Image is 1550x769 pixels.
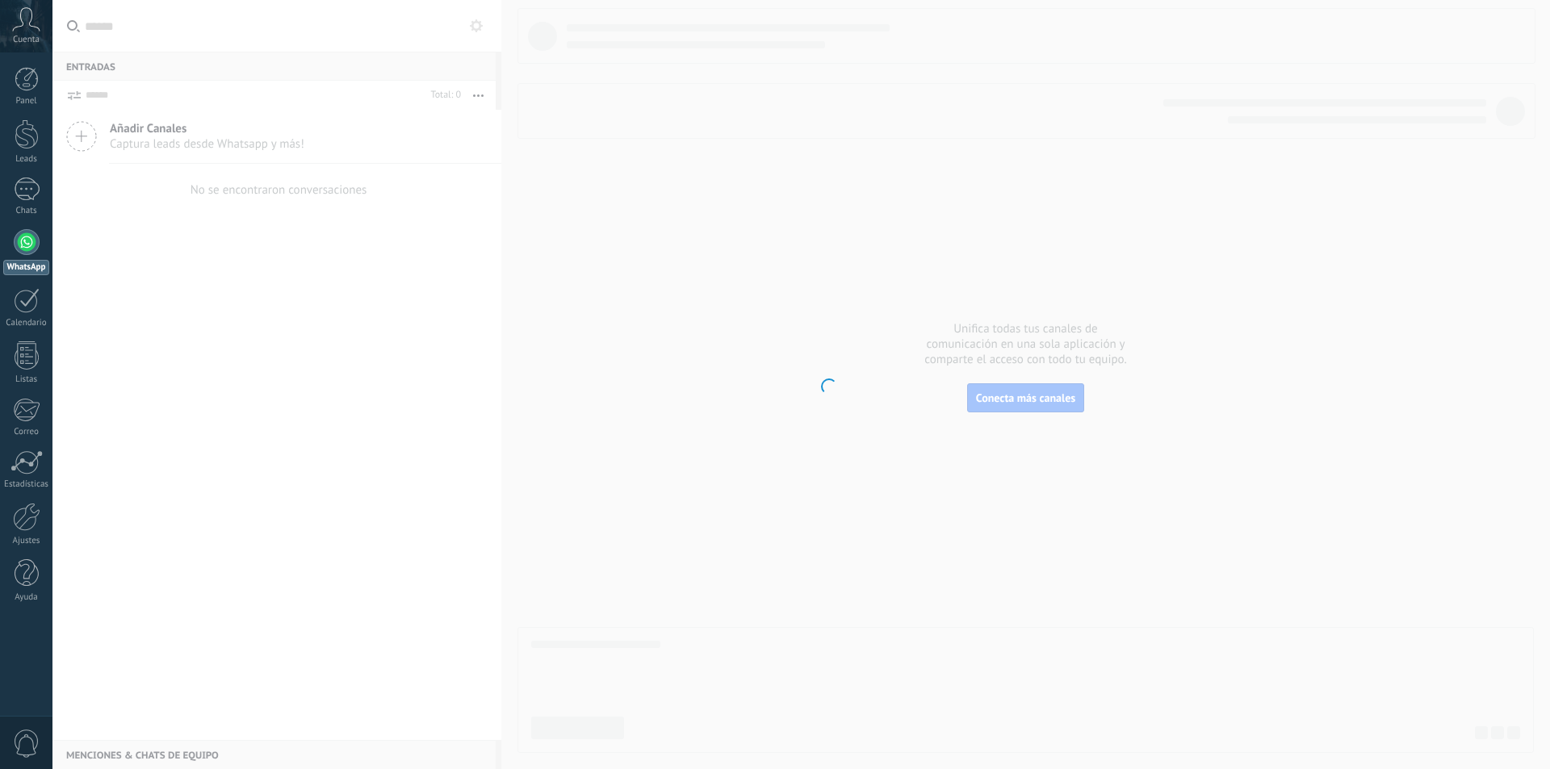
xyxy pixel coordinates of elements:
div: Leads [3,154,50,165]
div: Calendario [3,318,50,328]
div: Correo [3,427,50,437]
div: Chats [3,206,50,216]
div: WhatsApp [3,260,49,275]
div: Panel [3,96,50,107]
div: Ajustes [3,536,50,546]
div: Ayuda [3,592,50,603]
div: Estadísticas [3,479,50,490]
div: Listas [3,374,50,385]
span: Cuenta [13,35,40,45]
